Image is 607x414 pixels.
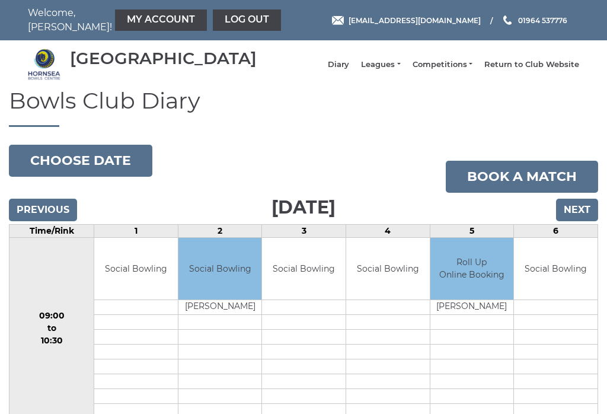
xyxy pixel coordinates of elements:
[94,224,178,237] td: 1
[501,15,567,26] a: Phone us 01964 537776
[361,59,400,70] a: Leagues
[178,224,262,237] td: 2
[430,300,514,315] td: [PERSON_NAME]
[28,6,247,34] nav: Welcome, [PERSON_NAME]!
[213,9,281,31] a: Log out
[178,300,262,315] td: [PERSON_NAME]
[484,59,579,70] a: Return to Club Website
[346,224,430,237] td: 4
[430,238,514,300] td: Roll Up Online Booking
[115,9,207,31] a: My Account
[262,238,346,300] td: Social Bowling
[346,238,430,300] td: Social Bowling
[514,238,598,300] td: Social Bowling
[9,224,94,237] td: Time/Rink
[94,238,178,300] td: Social Bowling
[556,199,598,221] input: Next
[518,15,567,24] span: 01964 537776
[28,48,60,81] img: Hornsea Bowls Centre
[430,224,514,237] td: 5
[262,224,346,237] td: 3
[514,224,598,237] td: 6
[9,88,598,127] h1: Bowls Club Diary
[349,15,481,24] span: [EMAIL_ADDRESS][DOMAIN_NAME]
[9,145,152,177] button: Choose date
[503,15,512,25] img: Phone us
[328,59,349,70] a: Diary
[446,161,598,193] a: Book a match
[9,199,77,221] input: Previous
[178,238,262,300] td: Social Bowling
[332,16,344,25] img: Email
[70,49,257,68] div: [GEOGRAPHIC_DATA]
[332,15,481,26] a: Email [EMAIL_ADDRESS][DOMAIN_NAME]
[413,59,472,70] a: Competitions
